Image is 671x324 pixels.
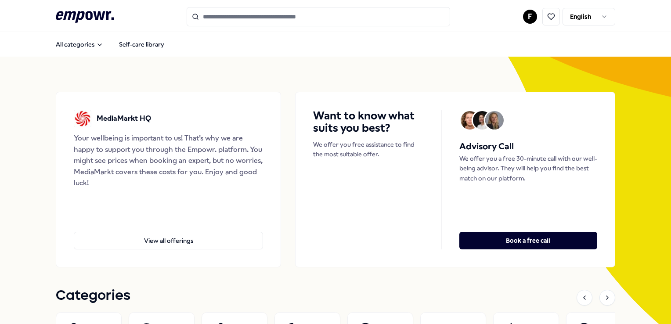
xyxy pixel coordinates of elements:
[459,140,597,154] h5: Advisory Call
[74,110,91,127] img: MediaMarkt HQ
[459,154,597,183] p: We offer you a free 30-minute call with our well-being advisor. They will help you find the best ...
[313,110,423,134] h4: Want to know what suits you best?
[56,285,130,307] h1: Categories
[97,113,151,124] p: MediaMarkt HQ
[112,36,171,53] a: Self-care library
[49,36,171,53] nav: Main
[187,7,450,26] input: Search for products, categories or subcategories
[313,140,423,159] p: We offer you free assistance to find the most suitable offer.
[74,232,263,249] button: View all offerings
[461,111,479,130] img: Avatar
[473,111,491,130] img: Avatar
[485,111,504,130] img: Avatar
[49,36,110,53] button: All categories
[74,133,263,189] div: Your wellbeing is important to us! That’s why we are happy to support you through the Empowr. pla...
[459,232,597,249] button: Book a free call
[74,218,263,249] a: View all offerings
[523,10,537,24] button: F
